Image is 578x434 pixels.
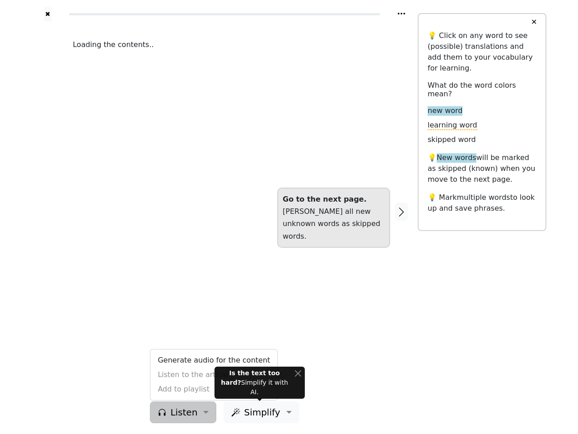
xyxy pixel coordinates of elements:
button: ✕ [526,14,542,30]
button: Listen [150,401,216,423]
span: new word [428,106,462,116]
span: Listen [170,406,197,419]
button: Simplify [224,401,299,423]
p: 💡 will be marked as skipped (known) when you move to the next page. [428,152,536,185]
p: 💡 Click on any word to see (possible) translations and add them to your vocabulary for learning. [428,30,536,74]
span: learning word [428,121,477,130]
strong: Is the text too hard? [221,369,280,386]
div: [PERSON_NAME] all new unknown words as skipped words. [283,193,385,242]
span: New words [437,153,476,163]
div: Listen [150,349,278,401]
div: Simplify it with AI. [218,368,291,397]
button: Close [294,368,301,378]
div: Loading the contents.. [73,39,377,50]
span: skipped word [428,135,476,145]
h6: What do the word colors mean? [428,81,536,98]
p: 💡 Mark to look up and save phrases. [428,192,536,214]
a: Generate audio for the content [150,353,277,368]
span: multiple words [457,193,510,202]
span: Simplify [244,406,280,419]
button: ✖ [44,7,51,21]
strong: Go to the next page. [283,195,367,203]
